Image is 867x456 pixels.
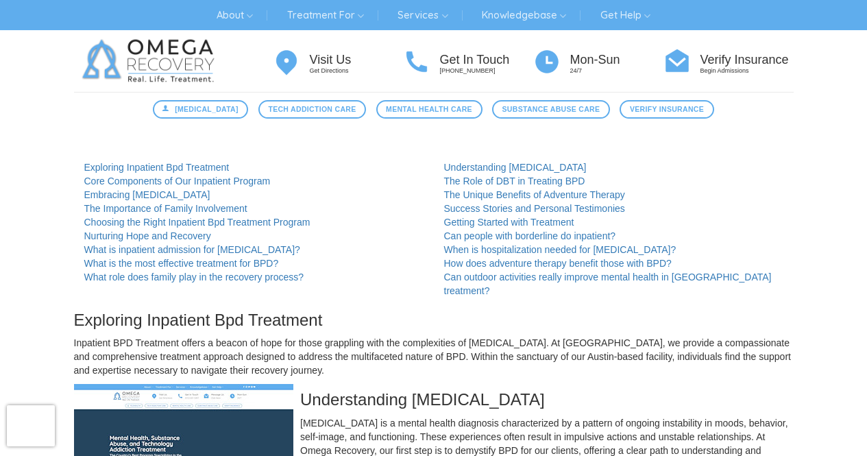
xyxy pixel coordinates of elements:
a: When is hospitalization needed for [MEDICAL_DATA]? [444,244,676,255]
a: Getting Started with Treatment [444,217,574,228]
a: How does adventure therapy benefit those with BPD? [444,258,672,269]
a: What role does family play in the recovery process? [84,272,304,283]
a: Can outdoor activities really improve mental health in [GEOGRAPHIC_DATA] treatment? [444,272,772,296]
h4: Mon-Sun [570,53,663,67]
span: Substance Abuse Care [502,104,600,115]
span: [MEDICAL_DATA] [175,104,239,115]
a: Tech Addiction Care [258,100,366,119]
a: Services [387,4,458,26]
h3: Exploring Inpatient Bpd Treatment [74,311,794,329]
a: Choosing the Right Inpatient Bpd Treatment Program [84,217,310,228]
a: Knowledgebase [472,4,576,26]
a: Can people with borderline do inpatient? [444,230,616,241]
a: The Importance of Family Involvement [84,203,247,214]
span: Tech Addiction Care [268,104,356,115]
a: Embracing [MEDICAL_DATA] [84,189,210,200]
p: [PHONE_NUMBER] [440,67,533,75]
h3: Understanding [MEDICAL_DATA] [74,391,794,409]
a: Nurturing Hope and Recovery [84,230,211,241]
iframe: reCAPTCHA [7,405,55,446]
a: Core Components of Our Inpatient Program [84,176,271,187]
a: Treatment For [277,4,374,26]
a: Mental Health Care [376,100,483,119]
h4: Get In Touch [440,53,533,67]
p: 24/7 [570,67,663,75]
a: Verify Insurance [620,100,713,119]
a: Exploring Inpatient Bpd Treatment [84,162,230,173]
a: About [206,4,263,26]
h4: Visit Us [310,53,403,67]
a: [MEDICAL_DATA] [153,100,248,119]
span: Mental Health Care [386,104,472,115]
a: Visit Us Get Directions [273,47,403,76]
a: Verify Insurance Begin Admissions [663,47,794,76]
h4: Verify Insurance [700,53,794,67]
p: Get Directions [310,67,403,75]
a: Get In Touch [PHONE_NUMBER] [403,47,533,76]
img: Omega Recovery [74,30,228,92]
a: The Role of DBT in Treating BPD [444,176,585,187]
a: What is inpatient admission for [MEDICAL_DATA]? [84,244,300,255]
span: Verify Insurance [630,104,704,115]
a: Success Stories and Personal Testimonies [444,203,625,214]
p: Begin Admissions [700,67,794,75]
a: Understanding [MEDICAL_DATA] [444,162,587,173]
a: Substance Abuse Care [492,100,610,119]
a: What is the most effective treatment for BPD? [84,258,279,269]
a: The Unique Benefits of Adventure Therapy [444,189,625,200]
p: Inpatient BPD Treatment offers a beacon of hope for those grappling with the complexities of [MED... [74,336,794,377]
a: Get Help [590,4,661,26]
